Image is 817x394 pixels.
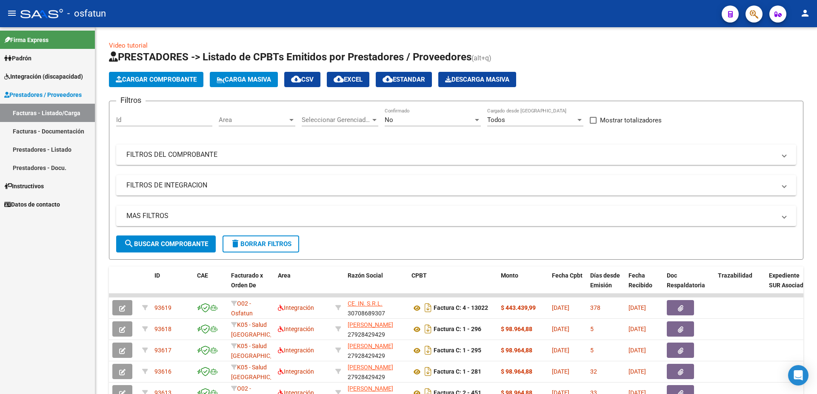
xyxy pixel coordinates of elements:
[327,72,369,87] button: EXCEL
[501,347,532,354] strong: $ 98.964,88
[274,266,332,304] datatable-header-cell: Area
[376,72,432,87] button: Estandar
[4,90,82,99] span: Prestadores / Proveedores
[344,266,408,304] datatable-header-cell: Razón Social
[7,8,17,18] mat-icon: menu
[109,51,471,63] span: PRESTADORES -> Listado de CPBTs Emitidos por Prestadores / Proveedores
[587,266,625,304] datatable-header-cell: Días desde Emisión
[284,72,320,87] button: CSV
[548,266,587,304] datatable-header-cell: Fecha Cpbt
[126,181,776,190] mat-panel-title: FILTROS DE INTEGRACION
[411,272,427,279] span: CPBT
[154,368,171,375] span: 93616
[625,266,663,304] datatable-header-cell: Fecha Recibido
[348,364,393,371] span: [PERSON_NAME]
[383,74,393,84] mat-icon: cloud_download
[4,35,49,45] span: Firma Express
[423,322,434,336] i: Descargar documento
[501,326,532,332] strong: $ 98.964,88
[291,74,301,84] mat-icon: cloud_download
[385,116,393,124] span: No
[116,145,796,165] mat-expansion-panel-header: FILTROS DEL COMPROBANTE
[628,272,652,289] span: Fecha Recibido
[434,326,481,333] strong: Factura C: 1 - 296
[348,341,405,359] div: 27928429429
[552,326,569,332] span: [DATE]
[154,272,160,279] span: ID
[434,347,481,354] strong: Factura C: 1 - 295
[4,54,31,63] span: Padrón
[628,368,646,375] span: [DATE]
[302,116,371,124] span: Seleccionar Gerenciador
[4,72,83,81] span: Integración (discapacidad)
[348,363,405,380] div: 27928429429
[438,72,516,87] app-download-masive: Descarga masiva de comprobantes (adjuntos)
[590,326,594,332] span: 5
[278,347,314,354] span: Integración
[197,272,208,279] span: CAE
[278,304,314,311] span: Integración
[348,320,405,338] div: 27928429429
[230,238,240,249] mat-icon: delete
[552,272,583,279] span: Fecha Cpbt
[348,343,393,349] span: [PERSON_NAME]
[67,4,106,23] span: - osfatun
[4,181,44,191] span: Instructivos
[151,266,194,304] datatable-header-cell: ID
[219,116,288,124] span: Area
[471,54,491,62] span: (alt+q)
[348,385,393,392] span: [PERSON_NAME]
[590,368,597,375] span: 32
[194,266,228,304] datatable-header-cell: CAE
[278,368,314,375] span: Integración
[501,272,518,279] span: Monto
[231,300,253,326] span: O02 - Osfatun Propio
[667,272,705,289] span: Doc Respaldatoria
[552,347,569,354] span: [DATE]
[116,76,197,83] span: Cargar Comprobante
[487,116,505,124] span: Todos
[109,42,148,49] a: Video tutorial
[552,368,569,375] span: [DATE]
[445,76,509,83] span: Descarga Masiva
[116,175,796,196] mat-expansion-panel-header: FILTROS DE INTEGRACION
[423,301,434,315] i: Descargar documento
[628,326,646,332] span: [DATE]
[116,235,216,252] button: Buscar Comprobante
[628,304,646,311] span: [DATE]
[116,94,146,106] h3: Filtros
[217,76,271,83] span: Carga Masiva
[423,365,434,378] i: Descargar documento
[223,235,299,252] button: Borrar Filtros
[501,368,532,375] strong: $ 98.964,88
[109,72,203,87] button: Cargar Comprobante
[126,211,776,221] mat-panel-title: MAS FILTROS
[438,72,516,87] button: Descarga Masiva
[291,76,314,83] span: CSV
[590,304,600,311] span: 378
[348,272,383,279] span: Razón Social
[228,266,274,304] datatable-header-cell: Facturado x Orden De
[124,240,208,248] span: Buscar Comprobante
[718,272,752,279] span: Trazabilidad
[231,321,289,338] span: K05 - Salud [GEOGRAPHIC_DATA]
[231,343,289,359] span: K05 - Salud [GEOGRAPHIC_DATA]
[408,266,497,304] datatable-header-cell: CPBT
[334,74,344,84] mat-icon: cloud_download
[600,115,662,125] span: Mostrar totalizadores
[334,76,363,83] span: EXCEL
[278,272,291,279] span: Area
[552,304,569,311] span: [DATE]
[800,8,810,18] mat-icon: person
[154,347,171,354] span: 93617
[210,72,278,87] button: Carga Masiva
[231,364,289,380] span: K05 - Salud [GEOGRAPHIC_DATA]
[231,272,263,289] span: Facturado x Orden De
[663,266,714,304] datatable-header-cell: Doc Respaldatoria
[126,150,776,159] mat-panel-title: FILTROS DEL COMPROBANTE
[230,240,291,248] span: Borrar Filtros
[501,304,536,311] strong: $ 443.439,99
[434,368,481,375] strong: Factura C: 1 - 281
[590,272,620,289] span: Días desde Emisión
[628,347,646,354] span: [DATE]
